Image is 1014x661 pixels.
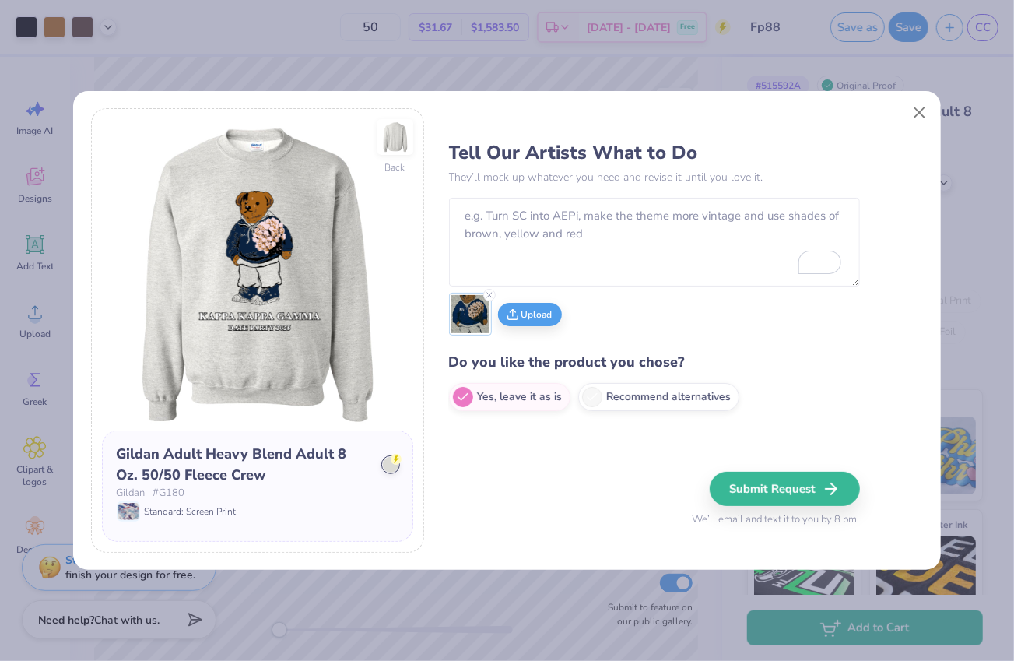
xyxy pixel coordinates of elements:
[145,505,237,519] span: Standard: Screen Print
[905,97,935,127] button: Close
[449,198,860,287] textarea: To enrich screen reader interactions, please activate Accessibility in Grammarly extension settings
[380,121,411,153] img: Back
[117,444,370,486] div: Gildan Adult Heavy Blend Adult 8 Oz. 50/50 Fleece Crew
[102,119,413,431] img: Front
[385,160,405,174] div: Back
[118,503,139,520] img: Standard: Screen Print
[449,169,860,185] p: They’ll mock up whatever you need and revise it until you love it.
[117,486,146,501] span: Gildan
[449,383,570,411] label: Yes, leave it as is
[578,383,739,411] label: Recommend alternatives
[449,141,860,164] h3: Tell Our Artists What to Do
[153,486,185,501] span: # G180
[449,351,860,374] h4: Do you like the product you chose?
[693,512,860,528] span: We’ll email and text it to you by 8 pm.
[710,472,860,506] button: Submit Request
[498,303,562,326] button: Upload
